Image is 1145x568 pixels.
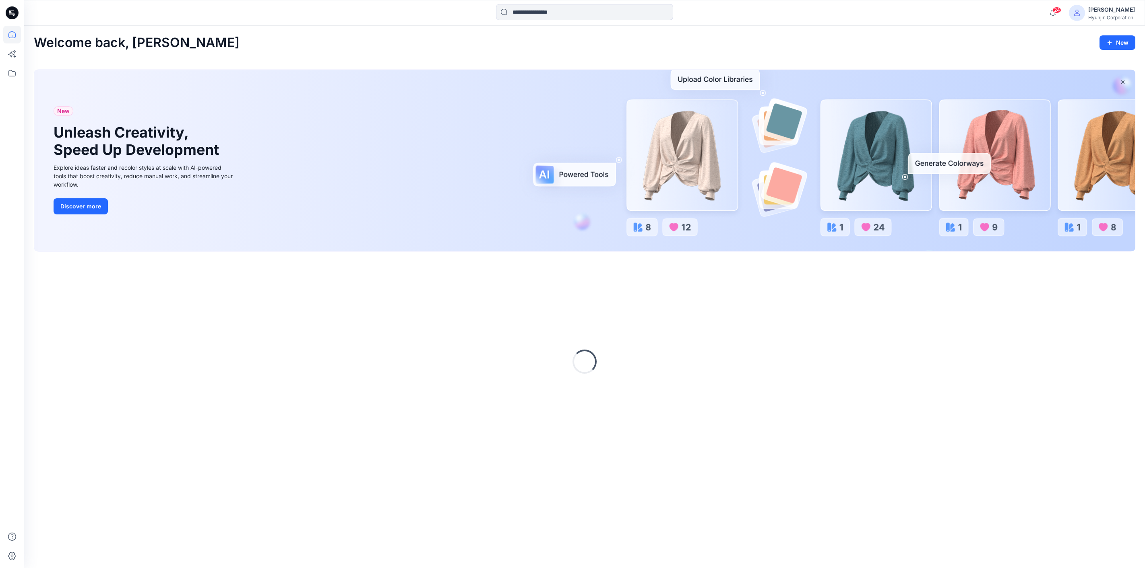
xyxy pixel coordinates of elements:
[1074,10,1080,16] svg: avatar
[1052,7,1061,13] span: 24
[57,106,70,116] span: New
[1088,14,1135,21] div: Hyunjin Corporation
[54,124,223,158] h1: Unleash Creativity, Speed Up Development
[1088,5,1135,14] div: [PERSON_NAME]
[54,163,235,189] div: Explore ideas faster and recolor styles at scale with AI-powered tools that boost creativity, red...
[54,198,108,214] button: Discover more
[34,35,240,50] h2: Welcome back, [PERSON_NAME]
[1100,35,1135,50] button: New
[54,198,235,214] a: Discover more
